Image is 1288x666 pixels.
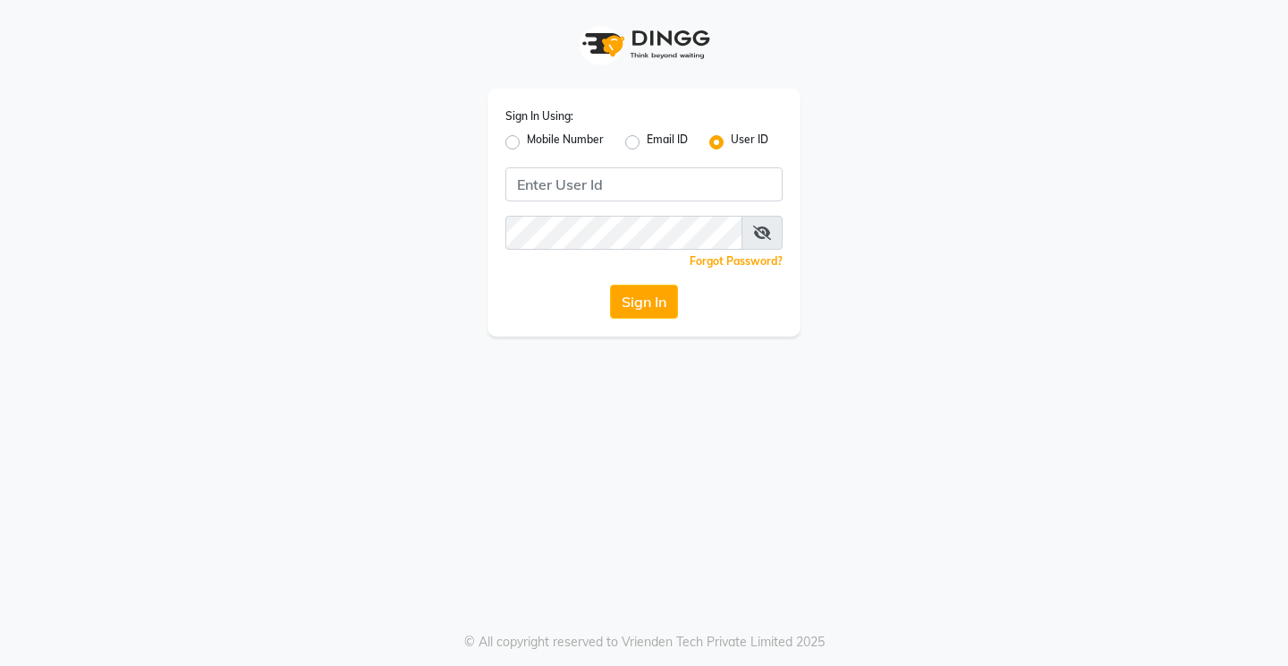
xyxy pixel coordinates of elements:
[505,167,783,201] input: Username
[731,132,768,153] label: User ID
[505,108,573,124] label: Sign In Using:
[690,254,783,268] a: Forgot Password?
[610,285,678,319] button: Sign In
[505,216,742,250] input: Username
[647,132,688,153] label: Email ID
[527,132,604,153] label: Mobile Number
[572,18,716,71] img: logo1.svg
